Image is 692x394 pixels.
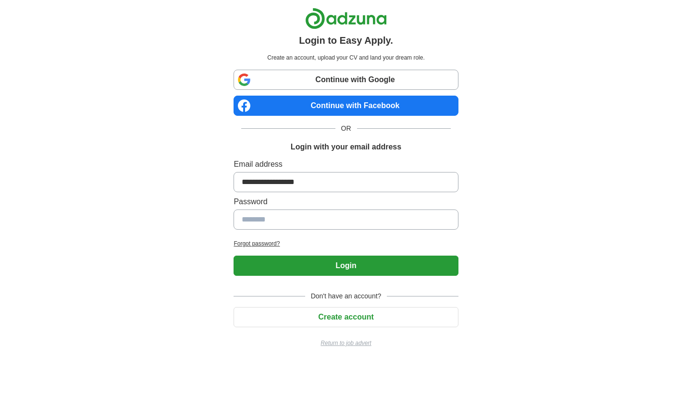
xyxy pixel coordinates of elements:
p: Create an account, upload your CV and land your dream role. [235,53,456,62]
img: Adzuna logo [305,8,387,29]
a: Continue with Google [234,70,458,90]
a: Forgot password? [234,239,458,248]
span: OR [335,123,357,134]
button: Login [234,256,458,276]
a: Continue with Facebook [234,96,458,116]
a: Return to job advert [234,339,458,347]
h1: Login with your email address [291,141,401,153]
h1: Login to Easy Apply. [299,33,393,48]
a: Create account [234,313,458,321]
label: Password [234,196,458,208]
label: Email address [234,159,458,170]
button: Create account [234,307,458,327]
span: Don't have an account? [305,291,387,301]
